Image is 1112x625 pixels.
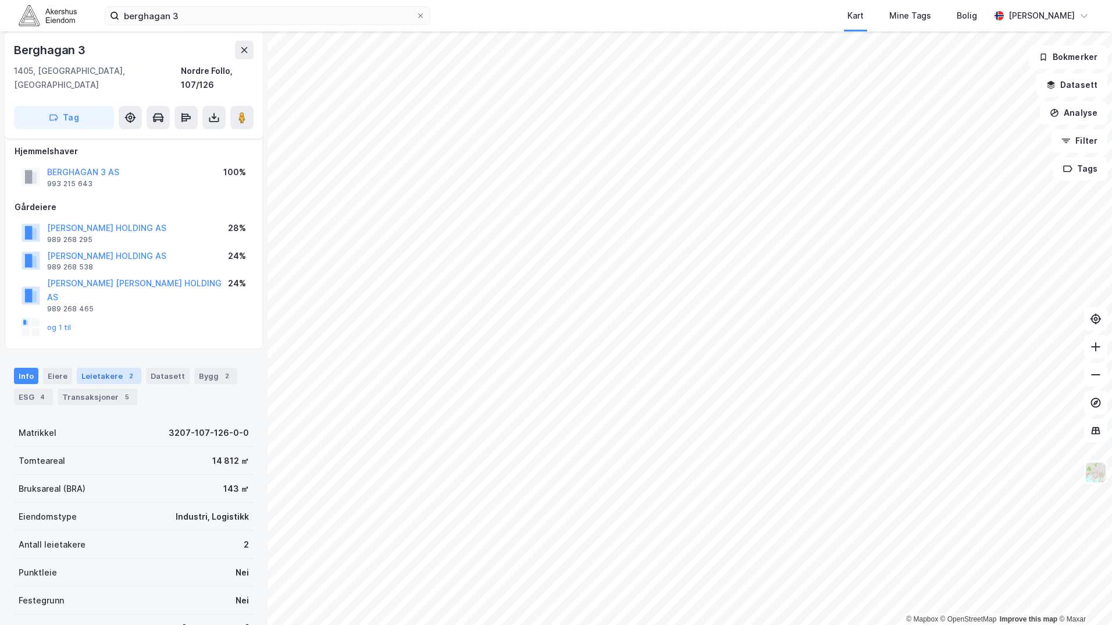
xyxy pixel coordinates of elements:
[1052,129,1107,152] button: Filter
[47,235,92,244] div: 989 268 295
[228,221,246,235] div: 28%
[1036,73,1107,97] button: Datasett
[19,454,65,468] div: Tomteareal
[14,368,38,384] div: Info
[940,615,997,623] a: OpenStreetMap
[14,389,53,405] div: ESG
[236,566,249,580] div: Nei
[58,389,137,405] div: Transaksjoner
[19,538,85,552] div: Antall leietakere
[236,594,249,608] div: Nei
[223,482,249,496] div: 143 ㎡
[889,9,931,23] div: Mine Tags
[1054,569,1112,625] iframe: Chat Widget
[194,368,237,384] div: Bygg
[1085,461,1107,484] img: Z
[19,566,57,580] div: Punktleie
[121,391,133,403] div: 5
[176,510,249,524] div: Industri, Logistikk
[221,370,233,382] div: 2
[19,426,56,440] div: Matrikkel
[228,249,246,263] div: 24%
[169,426,249,440] div: 3207-107-126-0-0
[1029,45,1107,69] button: Bokmerker
[19,5,77,26] img: akershus-eiendom-logo.9091f326c980b4bce74ccdd9f866810c.svg
[1000,615,1057,623] a: Improve this map
[47,304,94,314] div: 989 268 465
[1054,569,1112,625] div: Kontrollprogram for chat
[1053,157,1107,180] button: Tags
[1008,9,1075,23] div: [PERSON_NAME]
[47,262,93,272] div: 989 268 538
[957,9,977,23] div: Bolig
[181,64,254,92] div: Nordre Follo, 107/126
[223,165,246,179] div: 100%
[14,64,181,92] div: 1405, [GEOGRAPHIC_DATA], [GEOGRAPHIC_DATA]
[1040,101,1107,125] button: Analyse
[47,179,92,189] div: 993 215 643
[125,370,137,382] div: 2
[15,200,253,214] div: Gårdeiere
[119,7,416,24] input: Søk på adresse, matrikkel, gårdeiere, leietakere eller personer
[43,368,72,384] div: Eiere
[212,454,249,468] div: 14 812 ㎡
[37,391,48,403] div: 4
[906,615,938,623] a: Mapbox
[847,9,864,23] div: Kart
[14,41,88,59] div: Berghagan 3
[228,276,246,290] div: 24%
[146,368,190,384] div: Datasett
[14,106,114,129] button: Tag
[77,368,141,384] div: Leietakere
[15,144,253,158] div: Hjemmelshaver
[244,538,249,552] div: 2
[19,482,85,496] div: Bruksareal (BRA)
[19,510,77,524] div: Eiendomstype
[19,594,64,608] div: Festegrunn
